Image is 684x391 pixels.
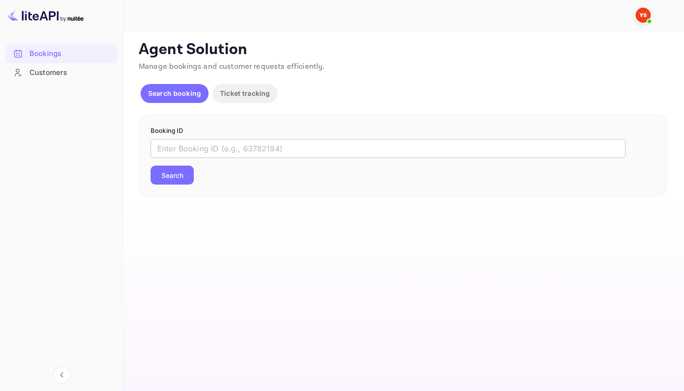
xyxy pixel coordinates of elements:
[6,45,117,62] a: Bookings
[29,67,113,78] div: Customers
[6,45,117,63] div: Bookings
[29,48,113,59] div: Bookings
[139,62,325,72] span: Manage bookings and customer requests efficiently.
[151,166,194,185] button: Search
[151,126,655,136] p: Booking ID
[139,40,667,59] p: Agent Solution
[6,64,117,81] a: Customers
[8,8,84,23] img: LiteAPI logo
[53,366,70,383] button: Collapse navigation
[151,139,626,158] input: Enter Booking ID (e.g., 63782194)
[6,64,117,82] div: Customers
[148,88,201,98] p: Search booking
[220,88,270,98] p: Ticket tracking
[636,8,651,23] img: Yandex Support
